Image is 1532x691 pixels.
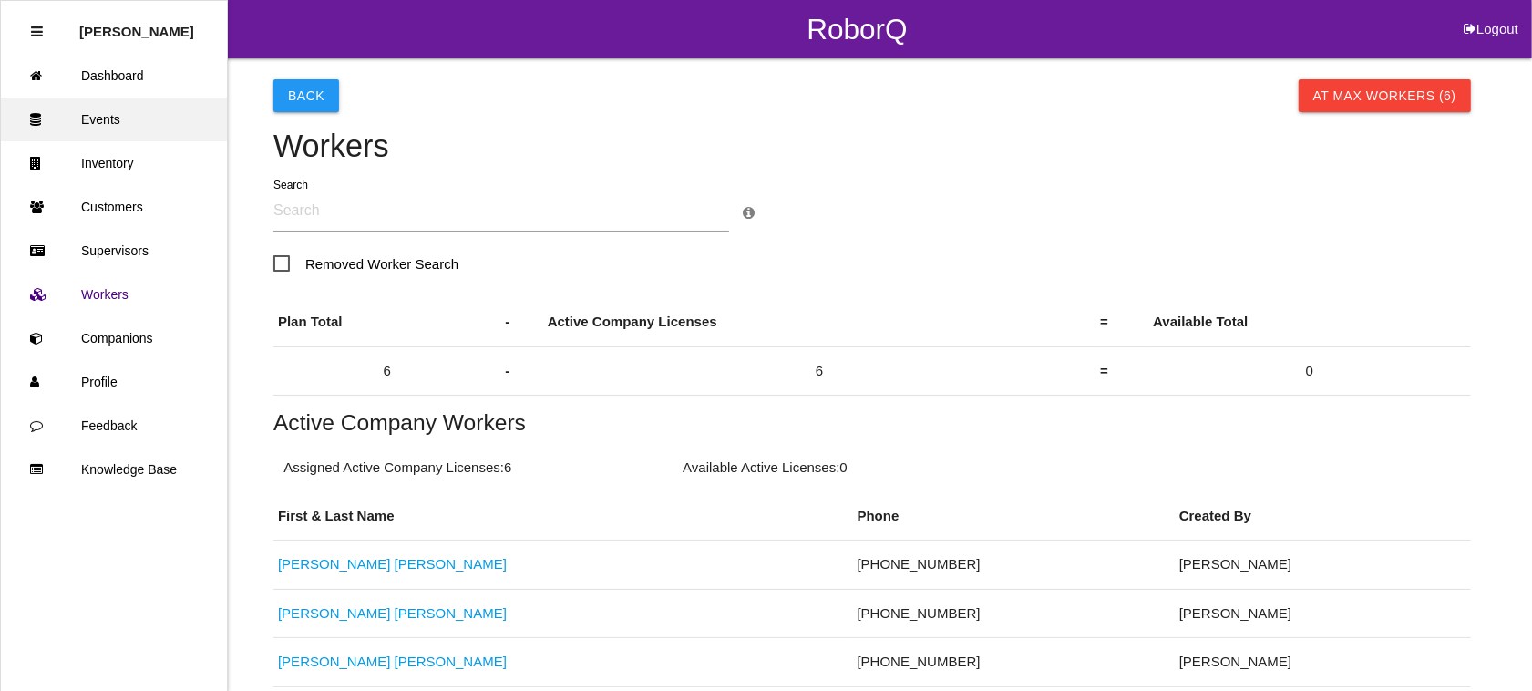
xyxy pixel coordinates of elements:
[1175,492,1471,541] th: Created By
[1148,298,1471,346] th: Available Total
[853,541,1175,590] td: [PHONE_NUMBER]
[683,458,1061,479] p: Available Active Licenses: 0
[1,273,227,316] a: Workers
[743,205,755,221] a: Search Info
[273,129,1471,164] h4: Workers
[278,654,507,669] a: [PERSON_NAME] [PERSON_NAME]
[1095,346,1148,396] th: =
[273,253,458,275] span: Removed Worker Search
[853,492,1175,541] th: Phone
[31,10,43,54] div: Close
[853,638,1175,687] td: [PHONE_NUMBER]
[1,141,227,185] a: Inventory
[273,177,308,193] label: Search
[1,404,227,448] a: Feedback
[1299,79,1471,112] button: At Max Workers (6)
[1,54,227,98] a: Dashboard
[1,448,227,491] a: Knowledge Base
[273,79,339,112] button: Back
[1,98,227,141] a: Events
[853,589,1175,638] td: [PHONE_NUMBER]
[1175,589,1471,638] td: [PERSON_NAME]
[1,316,227,360] a: Companions
[1175,638,1471,687] td: [PERSON_NAME]
[273,410,1471,435] h5: Active Company Workers
[543,346,1095,396] td: 6
[273,190,729,232] input: Search
[278,556,507,572] a: [PERSON_NAME] [PERSON_NAME]
[500,298,542,346] th: -
[273,298,500,346] th: Plan Total
[1175,541,1471,590] td: [PERSON_NAME]
[278,605,507,621] a: [PERSON_NAME] [PERSON_NAME]
[1148,346,1471,396] td: 0
[500,346,542,396] th: -
[79,10,194,39] p: Rosie Blandino
[273,492,853,541] th: First & Last Name
[543,298,1095,346] th: Active Company Licenses
[1,185,227,229] a: Customers
[1,229,227,273] a: Supervisors
[283,458,662,479] p: Assigned Active Company Licenses: 6
[1,360,227,404] a: Profile
[1095,298,1148,346] th: =
[273,346,500,396] td: 6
